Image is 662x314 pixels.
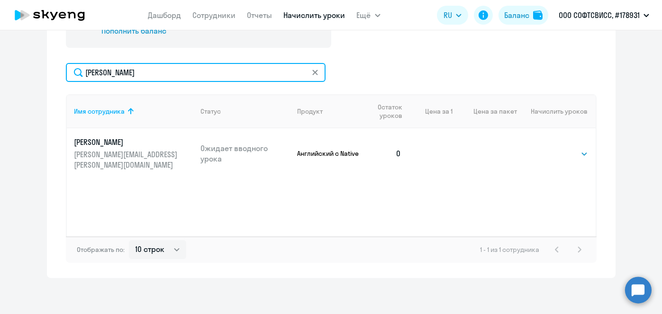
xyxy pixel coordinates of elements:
[437,6,468,25] button: RU
[66,63,326,82] input: Поиск по имени, email, продукту или статусу
[297,107,323,116] div: Продукт
[481,245,540,254] span: 1 - 1 из 1 сотрудника
[297,107,361,116] div: Продукт
[74,107,125,116] div: Имя сотрудника
[444,9,452,21] span: RU
[517,94,595,128] th: Начислить уроков
[200,107,290,116] div: Статус
[533,10,543,20] img: balance
[193,10,236,20] a: Сотрудники
[499,6,548,25] button: Балансbalance
[369,103,409,120] div: Остаток уроков
[361,128,409,179] td: 0
[554,4,654,27] button: ООО СОФТСВИСС, #178931
[74,149,181,170] p: [PERSON_NAME][EMAIL_ADDRESS][PERSON_NAME][DOMAIN_NAME]
[102,26,208,36] div: Пополнить баланс
[504,9,529,21] div: Баланс
[200,107,221,116] div: Статус
[559,9,640,21] p: ООО СОФТСВИСС, #178931
[74,137,193,170] a: [PERSON_NAME][PERSON_NAME][EMAIL_ADDRESS][PERSON_NAME][DOMAIN_NAME]
[369,103,402,120] span: Остаток уроков
[357,9,371,21] span: Ещё
[77,245,125,254] span: Отображать по:
[297,149,361,158] p: Английский с Native
[453,94,517,128] th: Цена за пакет
[247,10,272,20] a: Отчеты
[357,6,381,25] button: Ещё
[148,10,181,20] a: Дашборд
[284,10,345,20] a: Начислить уроки
[74,107,193,116] div: Имя сотрудника
[74,137,181,147] p: [PERSON_NAME]
[409,94,453,128] th: Цена за 1
[200,143,290,164] p: Ожидает вводного урока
